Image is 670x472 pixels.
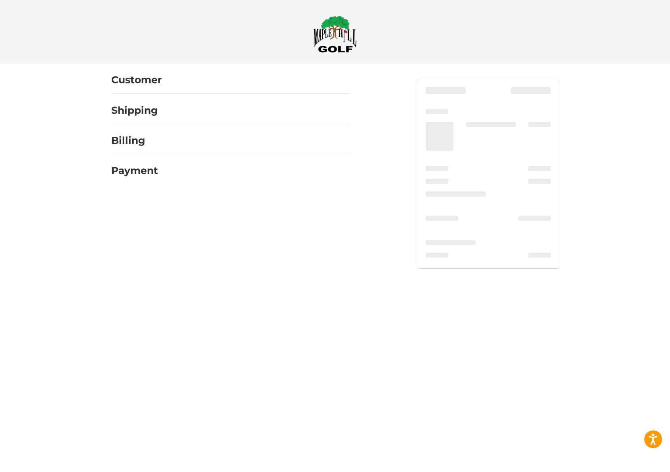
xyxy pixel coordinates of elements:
h2: Billing [111,134,158,147]
h2: Payment [111,164,158,177]
h2: Shipping [111,104,158,117]
h2: Customer [111,74,162,86]
iframe: Google Customer Reviews [605,451,670,472]
img: Maple Hill Golf [313,15,357,53]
